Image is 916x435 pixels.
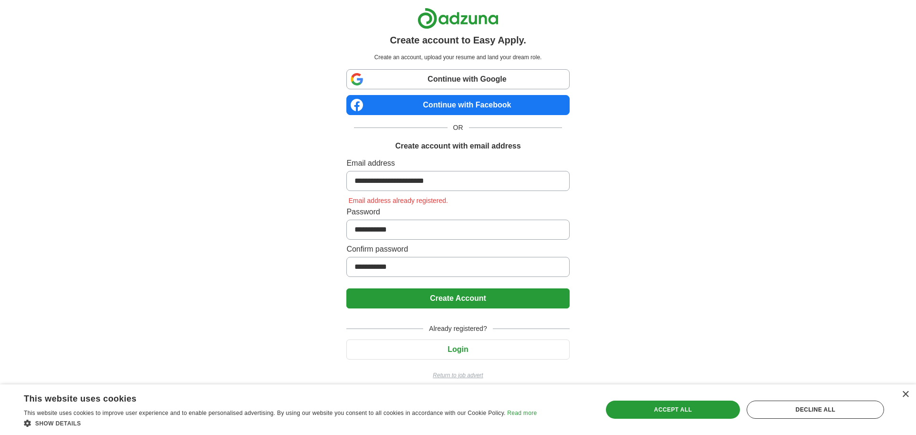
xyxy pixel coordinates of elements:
div: Decline all [747,401,884,419]
a: Continue with Google [346,69,569,89]
button: Login [346,340,569,360]
button: Create Account [346,288,569,308]
label: Confirm password [346,244,569,255]
span: Show details [35,420,81,427]
label: Password [346,206,569,218]
a: Continue with Facebook [346,95,569,115]
span: Already registered? [423,324,492,334]
img: Adzuna logo [417,8,499,29]
div: This website uses cookies [24,390,513,404]
label: Email address [346,158,569,169]
div: Close [902,391,909,398]
span: OR [448,123,469,133]
a: Login [346,345,569,353]
a: Read more, opens a new window [507,410,537,416]
a: Return to job advert [346,371,569,380]
span: Email address already registered. [346,197,450,204]
span: This website uses cookies to improve user experience and to enable personalised advertising. By u... [24,410,506,416]
h1: Create account with email address [395,140,520,152]
h1: Create account to Easy Apply. [390,33,526,47]
div: Accept all [606,401,740,419]
p: Create an account, upload your resume and land your dream role. [348,53,567,62]
div: Show details [24,418,537,428]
